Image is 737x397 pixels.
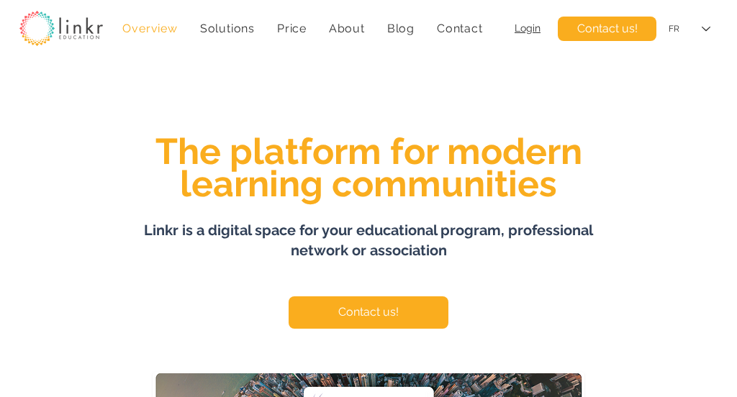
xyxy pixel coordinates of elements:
[155,130,582,205] font: The platform for modern learning communities
[144,222,593,259] font: Linkr is a digital space for your educational program, professional network or association
[19,11,103,46] img: linkr_logo_transparentbg.png
[191,14,263,42] div: Solutions
[429,14,492,42] a: Contact
[338,305,399,319] font: Contact us!
[268,14,315,42] a: Price
[577,22,638,35] font: Contact us!
[558,17,656,41] a: Contact us!
[387,22,415,35] font: Blog
[669,24,679,34] font: FR
[320,14,373,42] div: About
[277,22,307,35] font: Price
[515,22,541,34] a: Login
[379,14,422,42] a: Blog
[289,296,448,329] a: Contact us!
[329,22,365,35] font: About
[114,14,491,42] nav: Site
[437,22,483,35] font: Contact
[122,22,177,35] font: Overview
[114,14,186,42] a: Overview
[659,13,720,45] div: Language Selector: French
[200,22,255,35] font: Solutions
